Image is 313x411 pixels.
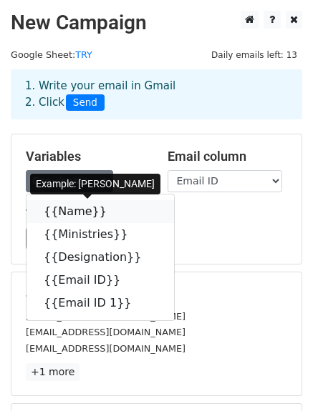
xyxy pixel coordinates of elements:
a: {{Email ID 1}} [27,292,174,315]
small: [EMAIL_ADDRESS][DOMAIN_NAME] [26,311,186,322]
a: +1 more [26,363,80,381]
a: {{Name}} [27,200,174,223]
h5: Email column [168,149,288,164]
h2: New Campaign [11,11,302,35]
a: {{Ministries}} [27,223,174,246]
div: Example: [PERSON_NAME] [30,174,160,194]
small: [EMAIL_ADDRESS][DOMAIN_NAME] [26,343,186,354]
span: Send [66,94,105,112]
a: Daily emails left: 13 [206,49,302,60]
h5: Variables [26,149,146,164]
iframe: Chat Widget [241,342,313,411]
a: TRY [75,49,92,60]
span: Daily emails left: 13 [206,47,302,63]
small: [EMAIL_ADDRESS][DOMAIN_NAME] [26,327,186,337]
a: {{Email ID}} [27,269,174,292]
small: Google Sheet: [11,49,92,60]
div: 1. Write your email in Gmail 2. Click [14,78,299,111]
a: {{Designation}} [27,246,174,269]
a: Copy/paste... [26,170,113,192]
